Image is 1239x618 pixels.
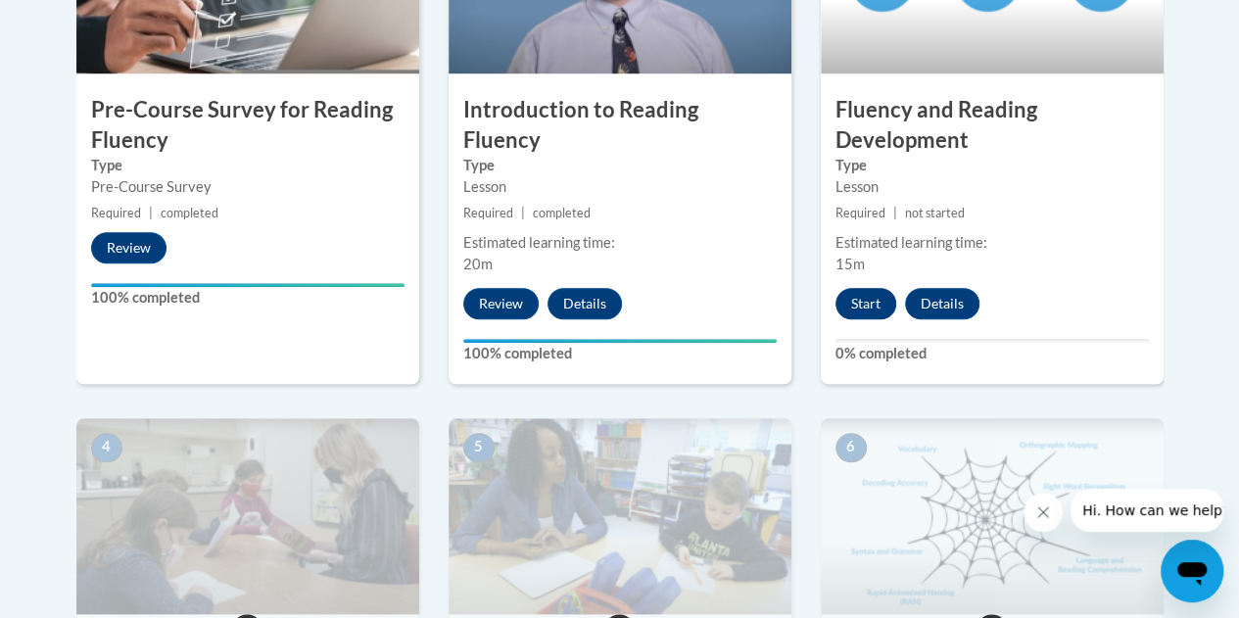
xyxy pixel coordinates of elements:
[463,256,493,272] span: 20m
[91,287,405,309] label: 100% completed
[91,232,167,263] button: Review
[91,283,405,287] div: Your progress
[91,176,405,198] div: Pre-Course Survey
[449,418,791,614] img: Course Image
[12,14,159,29] span: Hi. How can we help?
[1024,493,1063,532] iframe: Close message
[463,206,513,220] span: Required
[893,206,897,220] span: |
[905,288,979,319] button: Details
[463,176,777,198] div: Lesson
[835,232,1149,254] div: Estimated learning time:
[463,343,777,364] label: 100% completed
[463,155,777,176] label: Type
[905,206,965,220] span: not started
[1161,540,1223,602] iframe: Button to launch messaging window
[835,206,885,220] span: Required
[91,155,405,176] label: Type
[835,343,1149,364] label: 0% completed
[91,433,122,462] span: 4
[521,206,525,220] span: |
[548,288,622,319] button: Details
[463,339,777,343] div: Your progress
[449,95,791,156] h3: Introduction to Reading Fluency
[91,206,141,220] span: Required
[835,256,865,272] span: 15m
[76,418,419,614] img: Course Image
[149,206,153,220] span: |
[1071,489,1223,532] iframe: Message from company
[463,288,539,319] button: Review
[533,206,591,220] span: completed
[835,433,867,462] span: 6
[463,433,495,462] span: 5
[835,176,1149,198] div: Lesson
[835,288,896,319] button: Start
[463,232,777,254] div: Estimated learning time:
[76,95,419,156] h3: Pre-Course Survey for Reading Fluency
[835,155,1149,176] label: Type
[821,95,1164,156] h3: Fluency and Reading Development
[161,206,218,220] span: completed
[821,418,1164,614] img: Course Image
